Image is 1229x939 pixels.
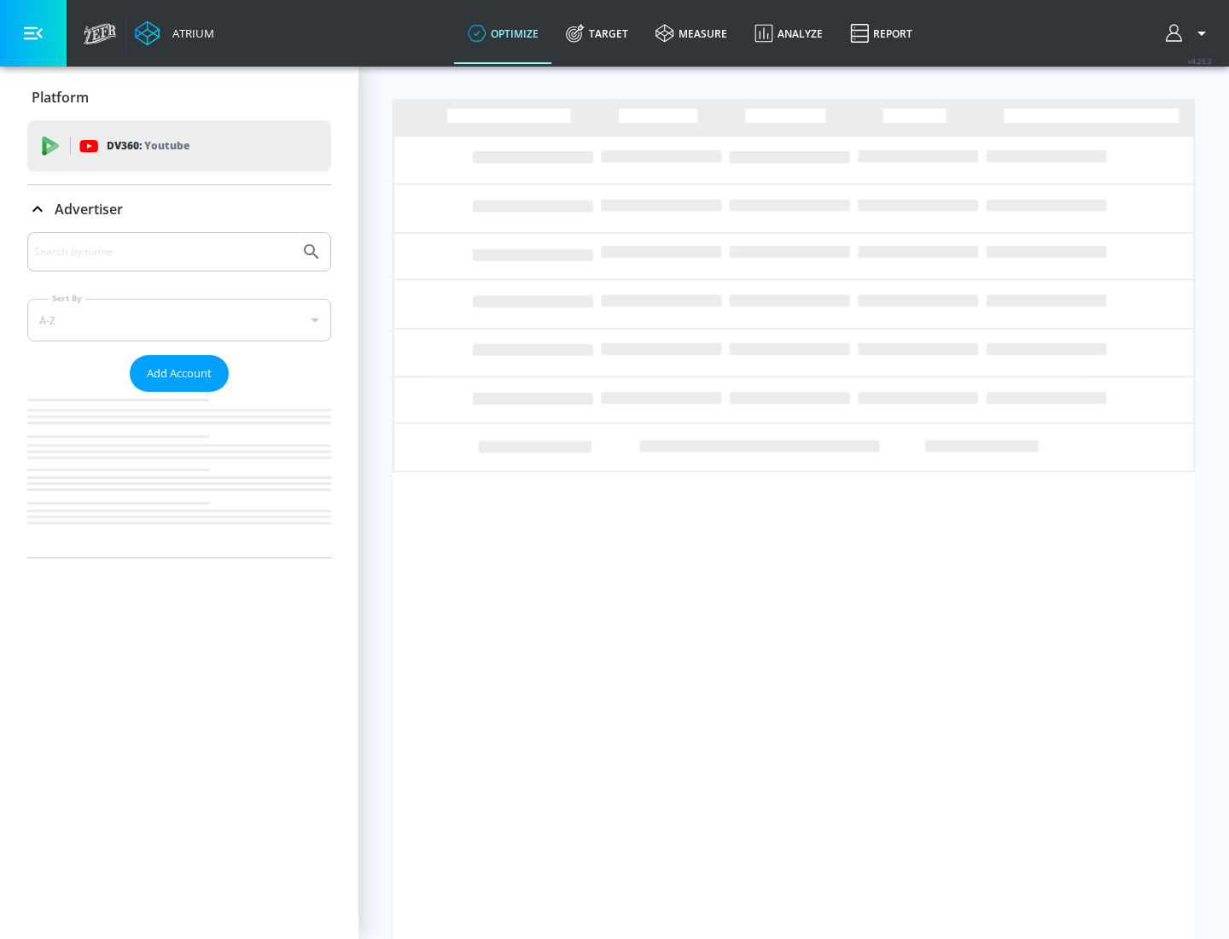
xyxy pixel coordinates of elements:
div: Advertiser [27,232,331,557]
a: Atrium [135,20,214,46]
a: measure [642,3,741,64]
input: Search by name [34,241,293,263]
a: Target [552,3,642,64]
div: DV360: Youtube [27,120,331,172]
span: Add Account [147,364,212,383]
p: Platform [32,88,89,107]
div: Atrium [166,26,214,41]
a: Analyze [741,3,836,64]
p: DV360: [107,137,189,155]
button: Add Account [130,355,229,392]
p: Advertiser [55,200,123,219]
label: Sort By [49,293,85,304]
a: Report [836,3,926,64]
div: Platform [27,73,331,121]
nav: list of Advertiser [27,392,331,557]
a: optimize [454,3,552,64]
span: v 4.25.2 [1188,56,1212,66]
div: A-Z [27,299,331,341]
p: Youtube [144,137,189,155]
div: Advertiser [27,185,331,233]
